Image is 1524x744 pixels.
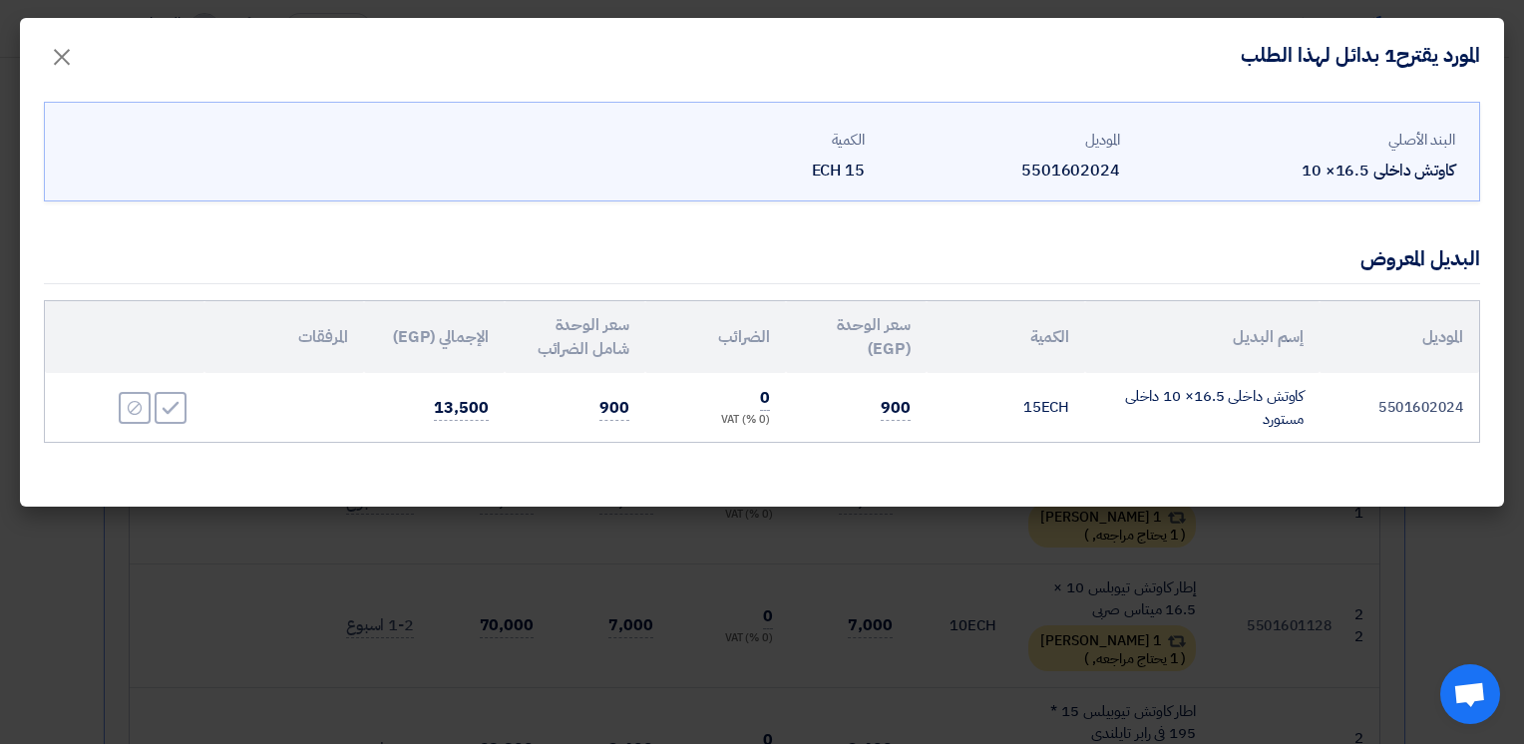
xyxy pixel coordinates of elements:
th: الإجمالي (EGP) [364,301,505,373]
div: الموديل [881,129,1120,152]
button: Close [34,32,90,72]
span: 900 [881,396,911,421]
span: 0 [760,386,770,411]
th: سعر الوحدة (EGP) [786,301,927,373]
td: ECH [927,373,1086,442]
div: 15 ECH [625,159,865,183]
div: Open chat [1440,664,1500,724]
div: (0 %) VAT [661,412,770,429]
th: الضرائب [645,301,786,373]
th: الموديل [1320,301,1479,373]
th: الكمية [927,301,1086,373]
span: × [50,26,74,86]
span: 900 [599,396,629,421]
span: 13,500 [434,396,488,421]
th: المرفقات [204,301,364,373]
span: 15 [1023,396,1041,418]
div: البند الأصلي [1136,129,1455,152]
td: كاوتش داخلى 16.5× 10 داخلى مستورد [1085,373,1320,442]
div: البديل المعروض [1360,243,1480,273]
h4: المورد يقترح1 بدائل لهذا الطلب [1241,42,1480,68]
th: سعر الوحدة شامل الضرائب [505,301,645,373]
div: كاوتش داخلى 16.5× 10 [1136,159,1455,183]
div: 5501602024 [881,159,1120,183]
div: الكمية [625,129,865,152]
td: 5501602024 [1320,373,1479,442]
th: إسم البديل [1085,301,1320,373]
